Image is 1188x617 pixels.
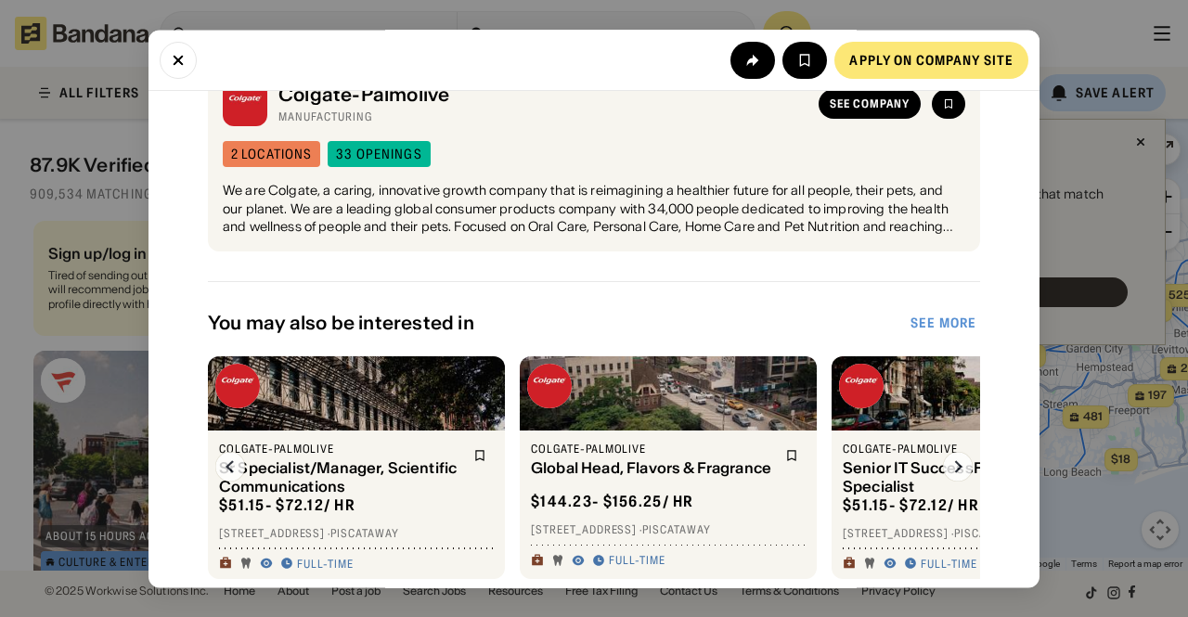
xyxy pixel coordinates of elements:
div: Sr Specialist/Manager, Scientific Communications [219,460,462,495]
div: [STREET_ADDRESS] · Piscataway [219,526,494,541]
div: Colgate-Palmolive [531,442,774,456]
div: $ 51.15 - $72.12 / hr [843,495,979,515]
div: $ 51.15 - $72.12 / hr [219,495,355,515]
div: We are Colgate, a caring, innovative growth company that is reimagining a healthier future for al... [223,182,965,237]
div: [STREET_ADDRESS] · Piscataway [531,523,806,538]
div: See more [910,316,976,329]
img: Colgate-Palmolive logo [215,364,260,408]
img: Colgate-Palmolive logo [839,364,884,408]
div: Full-time [297,557,354,572]
div: [STREET_ADDRESS] · Piscataway [843,526,1117,541]
div: You may also be interested in [208,312,907,334]
a: Colgate-Palmolive logoColgate-PalmoliveGlobal Head, Flavors & Fragrance$144.23- $156.25/ hr[STREE... [520,356,817,579]
div: $ 144.23 - $156.25 / hr [531,493,694,512]
div: Manufacturing [278,110,807,125]
div: Global Head, Flavors & Fragrance [531,460,774,478]
a: Colgate-Palmolive logoColgate-PalmoliveSr Specialist/Manager, Scientific Communications$51.15- $7... [208,356,505,579]
div: Full-time [609,554,665,569]
img: Right Arrow [943,452,973,482]
a: See company [819,89,921,119]
div: Colgate-Palmolive [219,442,462,456]
div: Full-time [921,557,977,572]
div: See company [830,98,910,109]
div: 33 openings [336,148,421,161]
img: Colgate-Palmolive logo [223,82,267,126]
div: Colgate-Palmolive [843,442,1086,456]
img: Colgate-Palmolive logo [527,364,572,408]
div: Colgate-Palmolive [278,84,807,107]
div: Senior IT SuccessFactors Specialist [843,460,1086,495]
img: Left Arrow [215,452,245,482]
button: Close [160,41,197,78]
div: 2 locations [231,148,312,161]
a: Colgate-Palmolive logoColgate-PalmoliveSenior IT SuccessFactors Specialist$51.15- $72.12/ hr[STRE... [832,356,1129,579]
div: Apply on company site [849,53,1014,66]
